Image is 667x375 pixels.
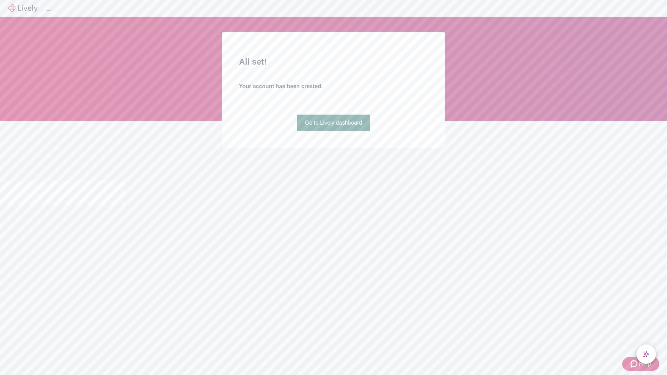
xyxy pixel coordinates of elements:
[639,360,651,368] span: Help
[8,4,38,12] img: Lively
[239,56,428,68] h2: All set!
[636,344,656,364] button: chat
[643,351,650,358] svg: Lively AI Assistant
[46,9,51,11] button: Log out
[239,82,428,91] h4: Your account has been created.
[622,357,659,371] button: Zendesk support iconHelp
[297,115,371,131] a: Go to Lively dashboard
[631,360,639,368] svg: Zendesk support icon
